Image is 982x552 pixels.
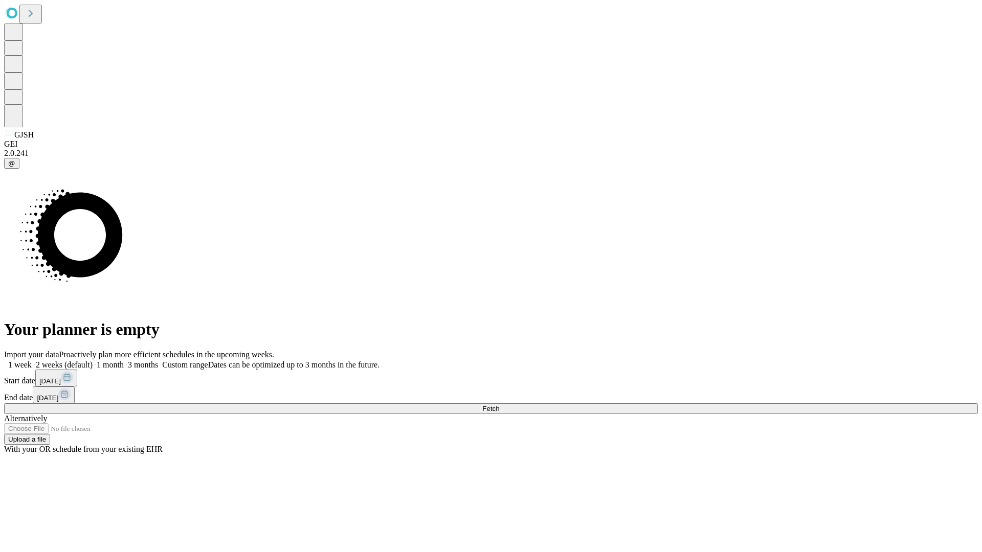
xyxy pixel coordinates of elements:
span: Alternatively [4,414,47,423]
div: Start date [4,370,978,386]
span: 1 week [8,360,32,369]
button: Upload a file [4,434,50,445]
span: Fetch [482,405,499,412]
span: 2 weeks (default) [36,360,93,369]
span: Proactively plan more efficient schedules in the upcoming weeks. [59,350,274,359]
h1: Your planner is empty [4,320,978,339]
span: [DATE] [37,394,58,402]
div: 2.0.241 [4,149,978,158]
span: GJSH [14,130,34,139]
span: Import your data [4,350,59,359]
span: 3 months [128,360,158,369]
span: 1 month [97,360,124,369]
button: Fetch [4,403,978,414]
span: Custom range [162,360,208,369]
span: [DATE] [39,377,61,385]
div: GEI [4,140,978,149]
span: Dates can be optimized up to 3 months in the future. [208,360,380,369]
button: [DATE] [35,370,77,386]
button: [DATE] [33,386,75,403]
span: @ [8,159,15,167]
span: With your OR schedule from your existing EHR [4,445,163,453]
button: @ [4,158,19,169]
div: End date [4,386,978,403]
